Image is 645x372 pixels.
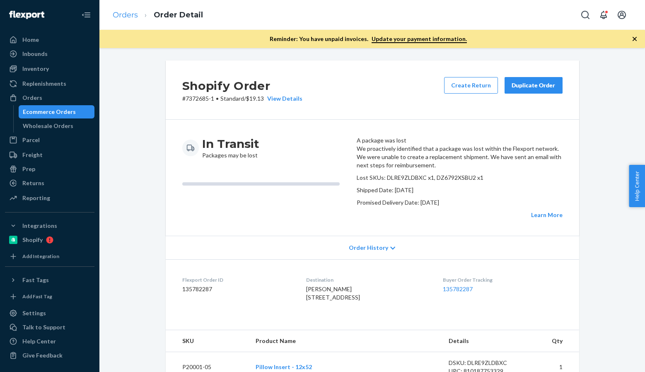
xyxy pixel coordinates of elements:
div: Returns [22,179,44,187]
div: Duplicate Order [512,81,556,89]
a: Wholesale Orders [19,119,95,133]
dt: Flexport Order ID [182,276,293,283]
dt: Destination [306,276,430,283]
span: • [216,95,219,102]
div: Wholesale Orders [23,122,73,130]
div: Ecommerce Orders [23,108,76,116]
button: Close Navigation [78,7,94,23]
img: Flexport logo [9,11,44,19]
a: Prep [5,162,94,176]
a: Learn More [531,211,563,218]
button: Open Search Box [577,7,594,23]
div: Parcel [22,136,40,144]
button: Fast Tags [5,273,94,287]
span: Standard [220,95,244,102]
div: Shopify [22,236,43,244]
div: Give Feedback [22,351,63,360]
div: Replenishments [22,80,66,88]
button: Duplicate Order [505,77,563,94]
p: Lost SKUs: DLRE9ZLDBXC x1, DZ6792XSBU2 x1 [357,174,563,182]
div: Help Center [22,337,56,345]
a: Parcel [5,133,94,147]
div: Reporting [22,194,50,202]
div: Orders [22,94,42,102]
th: Qty [533,330,579,352]
div: Fast Tags [22,276,49,284]
a: Order Detail [154,10,203,19]
button: Open notifications [595,7,612,23]
a: Shopify [5,233,94,246]
header: A package was lost [357,136,563,145]
button: Help Center [629,165,645,207]
a: Add Fast Tag [5,290,94,303]
a: Home [5,33,94,46]
a: Replenishments [5,77,94,90]
a: 135782287 [443,285,473,292]
a: Add Integration [5,250,94,263]
h2: Shopify Order [182,77,302,94]
a: Reporting [5,191,94,205]
button: Open account menu [614,7,630,23]
th: Details [442,330,533,352]
div: Integrations [22,222,57,230]
dd: 135782287 [182,285,293,293]
a: Pillow Insert - 12x52 [256,363,312,370]
a: Help Center [5,335,94,348]
p: We proactively identified that a package was lost within the Flexport network. We were unable to ... [357,145,563,169]
a: Update your payment information. [372,35,467,43]
div: Add Fast Tag [22,293,52,300]
a: Returns [5,176,94,190]
a: Inbounds [5,47,94,60]
div: Packages may be lost [202,136,259,159]
span: [PERSON_NAME] [STREET_ADDRESS] [306,285,360,301]
a: Talk to Support [5,321,94,334]
a: Freight [5,148,94,162]
div: Settings [22,309,46,317]
div: Home [22,36,39,44]
div: Freight [22,151,43,159]
th: SKU [166,330,249,352]
button: Integrations [5,219,94,232]
div: Inbounds [22,50,48,58]
div: Add Integration [22,253,59,260]
span: Order History [349,244,388,252]
button: Give Feedback [5,349,94,362]
a: Ecommerce Orders [19,105,95,118]
div: Inventory [22,65,49,73]
div: Talk to Support [22,323,65,331]
button: Create Return [444,77,498,94]
a: Settings [5,307,94,320]
p: Reminder: You have unpaid invoices. [270,35,467,43]
h3: In Transit [202,136,259,151]
ol: breadcrumbs [106,3,210,27]
p: Shipped Date: [DATE] [357,186,563,194]
a: Inventory [5,62,94,75]
a: Orders [113,10,138,19]
button: View Details [264,94,302,103]
div: DSKU: DLRE9ZLDBXC [449,359,527,367]
th: Product Name [249,330,442,352]
p: # 7372685-1 / $19.13 [182,94,302,103]
div: Prep [22,165,35,173]
dt: Buyer Order Tracking [443,276,562,283]
a: Orders [5,91,94,104]
p: Promised Delivery Date: [DATE] [357,198,563,207]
